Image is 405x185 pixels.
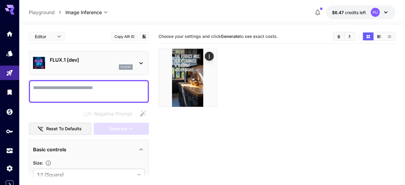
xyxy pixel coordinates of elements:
[384,32,395,40] button: Show images in list view
[35,33,53,40] span: Editor
[6,108,13,116] div: Wallet
[33,160,43,165] span: Size :
[50,56,133,63] p: FLUX.1 [dev]
[33,142,145,157] div: Basic controls
[29,123,91,135] button: Reset to defaults
[6,69,13,77] div: Playground
[344,32,355,40] button: Download All
[326,5,395,19] button: $6.46575PU
[333,32,355,41] div: Clear ImagesDownload All
[111,32,138,41] button: Copy AIR ID
[121,65,131,69] p: flux1d
[33,54,145,72] div: FLUX.1 [dev]flux1d
[374,32,384,40] button: Show images in video view
[37,171,135,178] span: 1:1 (Square)
[65,9,102,16] span: Image Inference
[159,34,278,39] span: Choose your settings and click to see exact costs.
[362,32,395,41] div: Show images in grid viewShow images in video viewShow images in list view
[363,32,373,40] button: Show images in grid view
[345,10,366,15] span: credits left
[94,110,132,117] span: Negative Prompt
[33,146,66,153] p: Basic controls
[205,52,214,61] div: Actions
[332,10,345,15] span: $6.47
[6,147,13,155] div: Usage
[6,128,13,135] div: API Keys
[221,34,240,39] b: Generate
[6,50,13,57] div: Models
[141,33,147,40] button: Add to library
[29,9,55,16] a: Playground
[6,30,13,38] div: Home
[159,49,217,107] img: 9k=
[82,110,137,117] span: Negative prompts are not compatible with the selected model.
[371,8,380,17] div: PU
[332,9,366,16] div: $6.46575
[43,160,54,166] button: Adjust the dimensions of the generated image by specifying its width and height in pixels, or sel...
[6,165,13,172] div: Settings
[29,9,65,16] nav: breadcrumb
[6,88,13,96] div: Library
[334,32,344,40] button: Clear Images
